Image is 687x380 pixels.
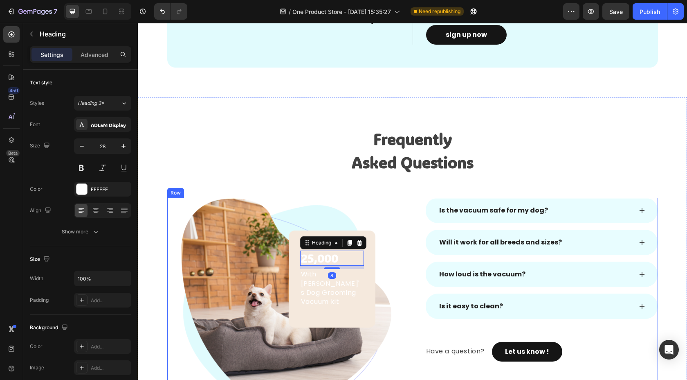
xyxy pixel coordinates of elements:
[78,100,104,107] span: Heading 3*
[40,29,128,39] p: Heading
[30,100,44,107] div: Styles
[74,96,131,111] button: Heading 3*
[30,121,40,128] div: Font
[31,166,45,174] div: Row
[301,183,410,192] p: Is the vacuum safe for my dog?
[354,319,424,339] button: Let us know !
[419,8,460,15] span: Need republishing
[30,224,131,239] button: Show more
[3,3,61,20] button: 7
[162,228,226,243] h2: 25,000
[163,247,225,284] p: With [PERSON_NAME]'s Dog Grooming Vacuum kit
[609,8,623,15] span: Save
[154,3,187,20] div: Undo/Redo
[289,7,291,16] span: /
[30,205,53,216] div: Align
[30,254,52,265] div: Size
[91,364,129,372] div: Add...
[288,324,347,333] p: Have a question?
[81,50,108,59] p: Advanced
[633,3,667,20] button: Publish
[91,186,129,193] div: FFFFFF
[30,140,52,152] div: Size
[54,7,57,16] p: 7
[602,3,629,20] button: Save
[62,228,100,236] div: Show more
[190,249,198,256] div: 8
[659,340,679,360] div: Open Intercom Messenger
[30,322,70,333] div: Background
[301,247,388,256] p: How loud is the vacuum?
[74,271,131,286] input: Auto
[30,185,43,193] div: Color
[30,364,44,371] div: Image
[8,87,20,94] div: 450
[367,324,411,334] div: Let us know !
[301,278,365,288] p: Is it easy to clean?
[173,216,195,224] div: Heading
[91,343,129,351] div: Add...
[640,7,660,16] div: Publish
[292,7,391,16] span: One Product Store - [DATE] 15:35:27
[91,297,129,304] div: Add...
[30,275,43,282] div: Width
[30,296,49,304] div: Padding
[91,121,129,129] div: ADLaM Display
[40,50,63,59] p: Settings
[6,150,20,156] div: Beta
[30,343,43,350] div: Color
[301,215,424,224] p: Will it work for all breeds and sizes?
[30,79,52,86] div: Text style
[138,23,687,380] iframe: Design area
